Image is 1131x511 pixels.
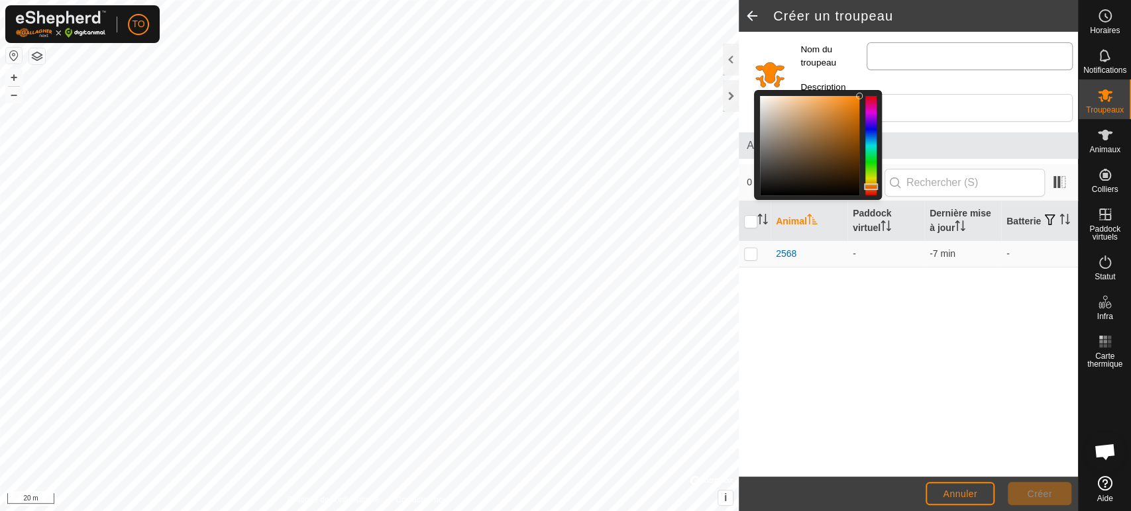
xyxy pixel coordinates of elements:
span: Troupeaux [1086,106,1124,114]
span: 2568 [776,247,796,261]
th: Dernière mise à jour [924,201,1001,241]
span: 15 oct. 2025, 10 h 08 [930,248,955,259]
button: + [6,70,22,85]
button: – [6,87,22,103]
th: Animal [771,201,847,241]
label: Nom du troupeau [800,42,867,70]
label: Description [800,81,867,94]
app-display-virtual-paddock-transition: - [853,248,856,259]
span: Animaux [747,138,1070,154]
th: Paddock virtuel [847,201,924,241]
p-sorticon: Activer pour trier [1059,216,1070,226]
span: Annuler [943,488,977,499]
button: Annuler [926,482,995,505]
button: i [718,490,733,505]
span: Infra [1097,312,1112,320]
span: i [724,492,727,503]
p-sorticon: Activer pour trier [881,222,891,233]
input: Rechercher (S) [885,169,1045,197]
span: Créer [1027,488,1052,499]
button: Couches de carte [29,48,45,64]
span: Aide [1097,494,1112,502]
a: Politique de confidentialité [288,494,380,506]
p-sorticon: Activer pour trier [807,216,818,226]
span: Notifications [1083,66,1126,74]
p-sorticon: Activer pour trier [955,222,965,233]
span: Horaires [1090,26,1120,34]
img: Logo Gallagher [16,11,106,38]
h2: Créer un troupeau [773,8,1078,24]
div: Open chat [1085,432,1125,471]
th: Batterie [1001,201,1078,241]
span: Carte thermique [1082,352,1128,368]
span: 0 sélectionné de 1 [747,175,885,189]
p-sorticon: Activer pour trier [757,216,768,226]
td: - [1001,241,1078,267]
a: Contactez-nous [396,494,451,506]
button: Réinitialiser la carte [6,48,22,64]
span: Colliers [1091,185,1118,193]
button: Créer [1008,482,1071,505]
a: Aide [1079,471,1131,508]
span: Animaux [1089,146,1120,154]
span: Statut [1095,273,1115,281]
span: TO [132,17,144,31]
span: Paddock virtuels [1082,225,1128,241]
